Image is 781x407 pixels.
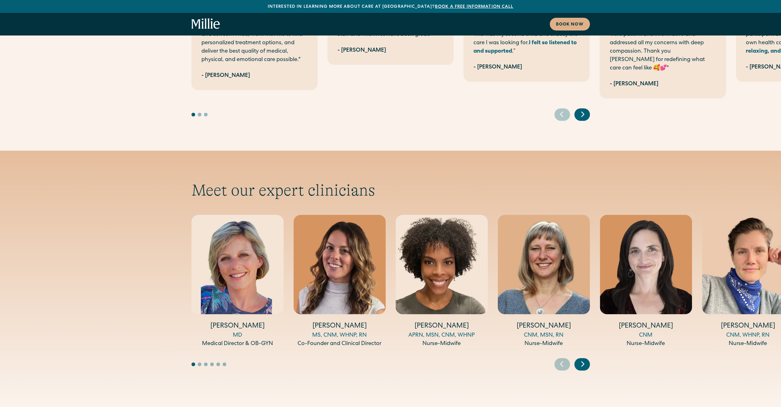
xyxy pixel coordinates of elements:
button: Go to slide 5 [216,362,220,366]
a: Book now [550,18,590,31]
div: 1 / 14 [191,215,284,348]
div: 2 / 14 [294,215,386,348]
h4: [PERSON_NAME] [294,322,386,331]
div: CNM [600,331,692,340]
button: Go to slide 6 [223,362,226,366]
button: Go to slide 1 [191,362,195,366]
a: home [191,18,220,30]
div: Nurse-Midwife [396,340,488,348]
button: Go to slide 2 [198,362,201,366]
button: Go to slide 2 [198,113,201,116]
button: Go to slide 1 [191,113,195,116]
div: 4 / 14 [498,215,590,348]
div: MD [191,331,284,340]
a: Book a free information call [435,5,513,9]
div: 5 / 14 [600,215,692,348]
div: Next slide [574,358,590,371]
div: 3 / 14 [396,215,488,348]
div: Medical Director & OB-GYN [191,340,284,348]
div: - [PERSON_NAME] [609,80,658,88]
div: - [PERSON_NAME] [473,63,522,72]
h2: Meet our expert clinicians [191,181,590,200]
button: Go to slide 4 [210,362,214,366]
div: Next slide [574,108,590,121]
button: Go to slide 3 [204,362,208,366]
div: CNM, MSN, RN [498,331,590,340]
div: Previous slide [554,358,570,371]
div: Nurse-Midwife [600,340,692,348]
div: APRN, MSN, CNM, WHNP [396,331,488,340]
h4: [PERSON_NAME] [396,322,488,331]
div: Previous slide [554,108,570,121]
div: Co-Founder and Clinical Director [294,340,386,348]
div: Nurse-Midwife [498,340,590,348]
div: - [PERSON_NAME] [201,72,250,80]
div: MS, CNM, WHNP, RN [294,331,386,340]
h4: [PERSON_NAME] [600,322,692,331]
div: Book now [556,21,584,28]
button: Go to slide 3 [204,113,208,116]
div: - [PERSON_NAME] [337,46,386,55]
h4: [PERSON_NAME] [498,322,590,331]
h4: [PERSON_NAME] [191,322,284,331]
